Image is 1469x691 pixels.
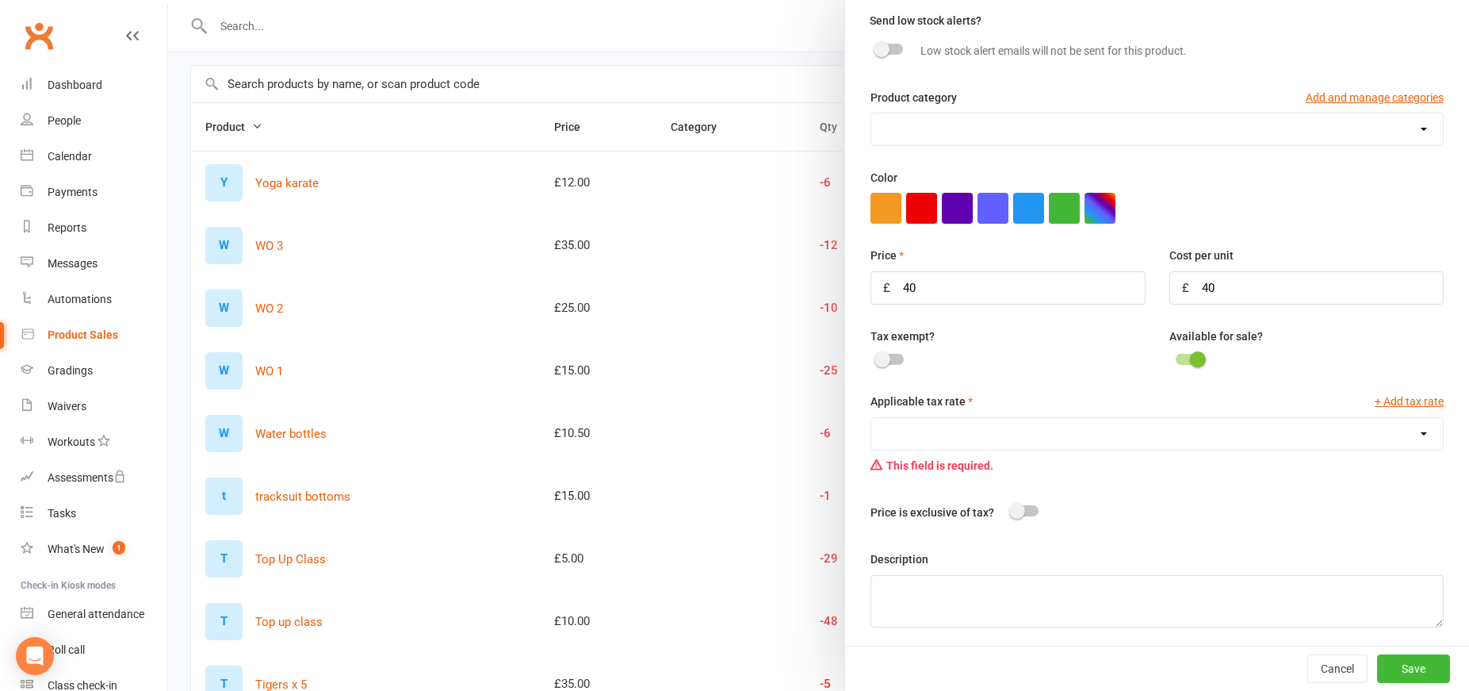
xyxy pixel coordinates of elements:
label: Description [870,551,928,568]
div: Waivers [48,400,86,413]
button: Save [1377,655,1450,683]
a: Automations [21,282,167,317]
div: £ [883,278,890,298]
a: Roll call [21,632,167,668]
div: Assessments [48,471,126,484]
a: Messages [21,246,167,282]
div: Open Intercom Messenger [16,637,54,675]
a: Gradings [21,353,167,389]
a: What's New1 [21,532,167,567]
div: Workouts [48,436,95,448]
div: Calendar [48,150,92,163]
label: Color [870,169,897,186]
div: Automations [48,293,112,305]
div: Roll call [48,643,85,656]
div: Tasks [48,507,76,520]
a: Workouts [21,424,167,460]
button: + Add tax rate [1375,393,1444,410]
a: Tasks [21,496,167,532]
label: Available for sale? [1169,328,1263,345]
a: Clubworx [19,16,59,56]
label: Price [870,247,904,264]
a: Assessments [21,460,167,496]
a: Payments [21,175,167,210]
label: Tax exempt? [870,328,935,345]
div: People [48,114,81,127]
a: People [21,103,167,139]
button: Cancel [1307,655,1368,683]
div: Messages [48,257,98,270]
button: Add and manage categories [1306,89,1444,106]
label: Cost per unit [1169,247,1234,264]
div: This field is required. [870,451,1444,481]
a: Reports [21,210,167,246]
a: Calendar [21,139,167,175]
a: Waivers [21,389,167,424]
label: Low stock alert emails will not be sent for this product. [920,42,1187,60]
div: What's New [48,543,105,555]
div: Product Sales [48,328,118,341]
a: Product Sales [21,317,167,353]
div: £ [1182,278,1189,298]
div: Reports [48,221,86,234]
div: Payments [48,186,98,198]
label: Send low stock alerts? [870,12,981,29]
div: Gradings [48,364,93,377]
div: General attendance [48,608,144,620]
label: Product category [870,89,957,106]
div: Dashboard [48,79,102,91]
a: General attendance kiosk mode [21,597,167,632]
label: Price is exclusive of tax? [870,504,994,521]
label: Applicable tax rate [870,393,973,410]
a: Dashboard [21,67,167,103]
span: 1 [113,541,125,555]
